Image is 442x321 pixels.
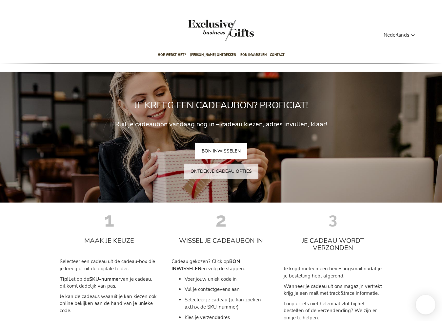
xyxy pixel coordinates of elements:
img: 2 [213,211,229,227]
span: [PERSON_NAME] ontdekken [190,47,236,62]
p: Je kan de cadeaus waaruit je kan kiezen ook online bekijken aan de hand van je unieke code. [60,293,158,314]
h3: Ruil je cadeaubon vandaag nog in – cadeau kiezen, adres invullen, klaar! [2,121,440,128]
span: Hoe werkt het? [158,47,186,62]
div: Nederlands [384,31,419,39]
li: Vul je contactgevens aan [185,286,270,293]
p: Wanneer je cadeau uit ons magazijn vertrekt krijg je een mail met track&trace informatie. [284,283,382,297]
img: 1 [101,211,117,227]
li: Voer jouw uniek code in [185,276,270,283]
p: Let op de van je cadeau, dit komt dadelijk van pas. [60,276,158,290]
p: Cadeau gekozen? Click op en volg de stappen: [171,258,270,272]
a: ONTDEK JE CADEAU OPTIES [184,164,258,179]
span: Nederlands [384,31,409,39]
strong: BON INWISSELEN [171,258,240,272]
a: store logo [188,20,221,41]
iframe: belco-activator-frame [416,295,435,314]
li: Kies je verzendadres [185,314,270,321]
strong: SKU-nummer [89,276,120,282]
h3: MAAK JE KEUZE [60,237,158,244]
img: 3 [325,211,341,227]
li: Selecteer je cadeau (je kan zoeken a.d.h.v. de SKU-nummer) [185,296,270,311]
span: Bon inwisselen [240,47,267,62]
h2: JE KREEG EEN CADEAUBON? PROFICIAT! [2,95,440,116]
p: Selecteer een cadeau uit de cadeau-box die je kreeg of uit de digitale folder. [60,258,158,272]
img: Exclusive Business gifts logo [188,20,254,41]
span: Contact [270,47,285,62]
a: BON INWISSELEN [195,143,247,159]
h3: JE CADEAU WORDT VERZONDEN [284,237,382,252]
strong: Tip! [60,276,69,282]
p: Je krijgt meteen een bevestingsmail nadat je je bestelling hebt afgerond. [284,265,382,279]
h3: WISSEL JE CADEAUBON IN [171,237,270,244]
